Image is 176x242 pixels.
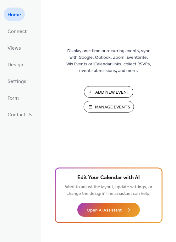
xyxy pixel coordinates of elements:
a: Home [4,8,25,21]
span: Contact Us [8,110,32,120]
a: Settings [4,74,30,88]
button: Open AI Assistant [77,203,140,217]
span: Settings [8,77,26,86]
span: Display one-time or recurring events, sync with Google, Outlook, Zoom, Eventbrite, Wix Events or ... [66,48,151,74]
a: Contact Us [4,107,36,121]
span: Form [8,93,19,103]
span: Connect [8,27,27,36]
a: Connect [4,24,30,38]
span: Add New Event [95,89,129,96]
span: Open AI Assistant [87,207,122,214]
button: Manage Events [84,101,134,113]
a: Form [4,91,23,104]
a: Design [4,58,27,71]
span: Manage Events [95,104,130,111]
a: Views [4,41,25,54]
span: Home [8,10,21,20]
span: Design [8,60,23,70]
span: Want to adjust the layout, update settings, or change the design? The assistant can help. [65,183,152,198]
button: Add New Event [84,86,133,98]
span: Views [8,43,21,53]
span: Edit Your Calendar with AI [77,173,140,182]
